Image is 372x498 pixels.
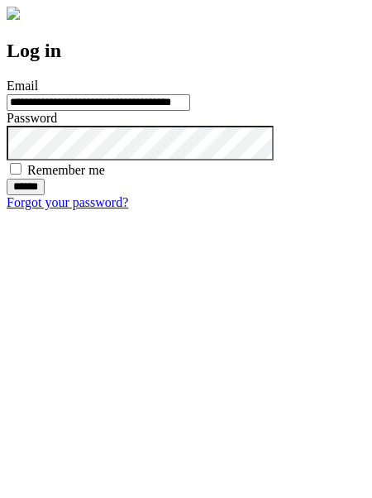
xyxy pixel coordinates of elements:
label: Email [7,79,38,93]
a: Forgot your password? [7,195,128,209]
label: Password [7,111,57,125]
img: logo-4e3dc11c47720685a147b03b5a06dd966a58ff35d612b21f08c02c0306f2b779.png [7,7,20,20]
h2: Log in [7,40,365,62]
label: Remember me [27,163,105,177]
